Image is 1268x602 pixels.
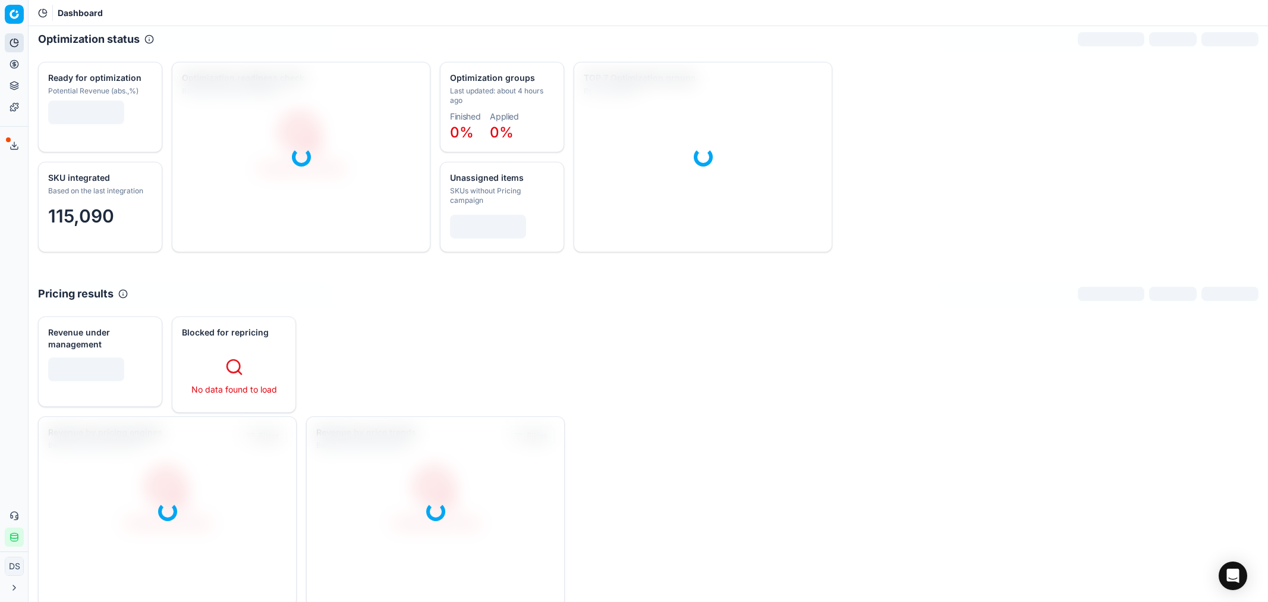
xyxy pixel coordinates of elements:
[450,112,480,121] dt: Finished
[450,124,474,141] span: 0%
[48,72,150,84] div: Ready for optimization
[490,124,514,141] span: 0%
[38,286,114,302] h2: Pricing results
[58,7,103,19] nav: breadcrumb
[48,186,150,196] div: Based on the last integration
[38,31,140,48] h2: Optimization status
[450,186,552,205] div: SKUs without Pricing campaign
[189,384,279,396] div: No data found to load
[450,86,552,105] div: Last updated: about 4 hours ago
[1219,562,1247,590] div: Open Intercom Messenger
[182,327,284,338] div: Blocked for repricing
[5,557,24,576] button: DS
[5,557,23,575] span: DS
[48,172,150,184] div: SKU integrated
[450,172,552,184] div: Unassigned items
[58,7,103,19] span: Dashboard
[48,86,150,96] div: Potential Revenue (abs.,%)
[48,205,114,227] span: 115,090
[48,327,150,350] div: Revenue under management
[490,112,519,121] dt: Applied
[450,72,552,84] div: Optimization groups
